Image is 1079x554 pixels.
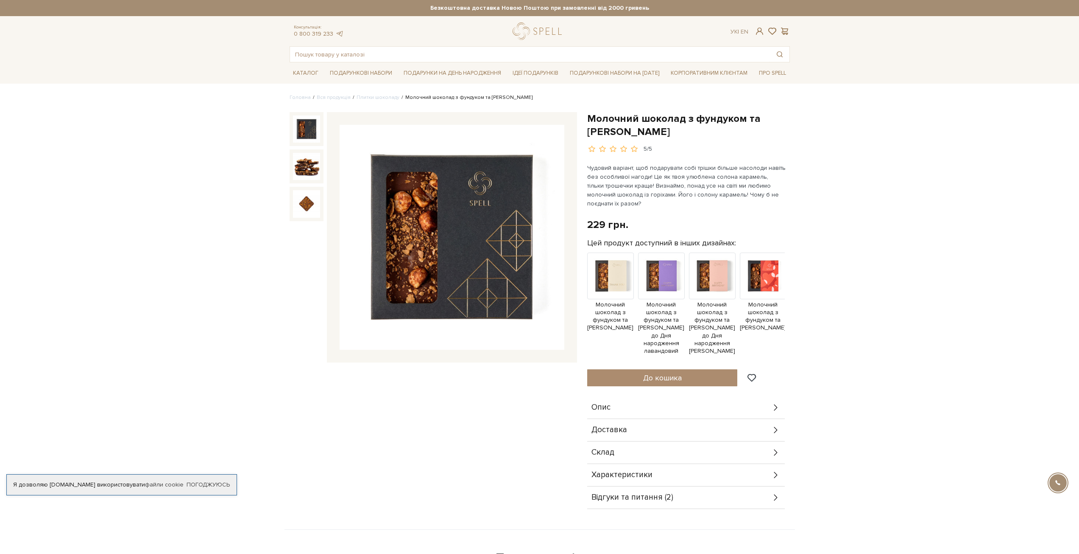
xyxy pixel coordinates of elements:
[587,301,634,332] span: Молочний шоколад з фундуком та [PERSON_NAME]
[290,47,770,62] input: Пошук товару у каталозі
[566,66,663,80] a: Подарункові набори на [DATE]
[357,94,399,101] a: Плитки шоколаду
[591,471,652,479] span: Характеристики
[689,301,736,355] span: Молочний шоколад з фундуком та [PERSON_NAME] до Дня народження [PERSON_NAME]
[513,22,566,40] a: logo
[591,449,614,456] span: Склад
[290,67,322,80] a: Каталог
[293,153,320,180] img: Молочний шоколад з фундуком та солоною карамеллю
[326,67,396,80] a: Подарункові набори
[293,190,320,217] img: Молочний шоколад з фундуком та солоною карамеллю
[317,94,351,101] a: Вся продукція
[587,253,634,299] img: Продукт
[340,125,564,350] img: Молочний шоколад з фундуком та солоною карамеллю
[689,253,736,299] img: Продукт
[399,94,533,101] li: Молочний шоколад з фундуком та [PERSON_NAME]
[587,238,736,248] label: Цей продукт доступний в інших дизайнах:
[756,67,789,80] a: Про Spell
[335,30,344,37] a: telegram
[730,28,748,36] div: Ук
[740,301,786,332] span: Молочний шоколад з фундуком та [PERSON_NAME]
[294,25,344,30] span: Консультація:
[587,163,786,208] p: Чудовий варіант, щоб подарувати собі трішки більше насолоди навіть без особливої нагоди! Це як тв...
[643,373,682,382] span: До кошика
[770,47,789,62] button: Пошук товару у каталозі
[587,112,790,138] h1: Молочний шоколад з фундуком та [PERSON_NAME]
[7,481,237,489] div: Я дозволяю [DOMAIN_NAME] використовувати
[587,218,628,231] div: 229 грн.
[689,272,736,355] a: Молочний шоколад з фундуком та [PERSON_NAME] до Дня народження [PERSON_NAME]
[667,66,751,80] a: Корпоративним клієнтам
[638,272,685,355] a: Молочний шоколад з фундуком та [PERSON_NAME] до Дня народження лавандовий
[644,145,652,153] div: 5/5
[187,481,230,489] a: Погоджуюсь
[587,272,634,332] a: Молочний шоколад з фундуком та [PERSON_NAME]
[145,481,184,488] a: файли cookie
[591,494,673,501] span: Відгуки та питання (2)
[294,30,333,37] a: 0 800 319 233
[290,94,311,101] a: Головна
[293,115,320,143] img: Молочний шоколад з фундуком та солоною карамеллю
[638,253,685,299] img: Продукт
[738,28,739,35] span: |
[290,4,790,12] strong: Безкоштовна доставка Новою Поштою при замовленні від 2000 гривень
[741,28,748,35] a: En
[400,67,505,80] a: Подарунки на День народження
[587,369,738,386] button: До кошика
[638,301,685,355] span: Молочний шоколад з фундуком та [PERSON_NAME] до Дня народження лавандовий
[591,426,627,434] span: Доставка
[591,404,611,411] span: Опис
[740,272,786,332] a: Молочний шоколад з фундуком та [PERSON_NAME]
[740,253,786,299] img: Продукт
[509,67,562,80] a: Ідеї подарунків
